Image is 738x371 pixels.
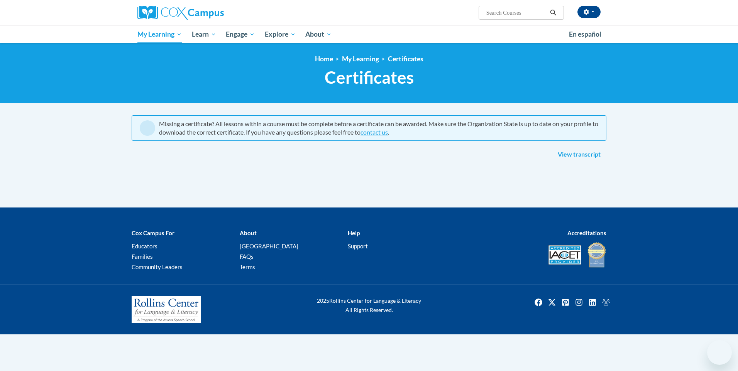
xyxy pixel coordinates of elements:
a: Instagram [573,296,585,309]
span: My Learning [137,30,182,39]
a: FAQs [240,253,254,260]
span: 2025 [317,297,329,304]
button: Account Settings [577,6,601,18]
a: View transcript [552,148,606,161]
a: Support [348,243,368,250]
a: Pinterest [559,296,572,309]
span: Explore [265,30,296,39]
a: My Learning [342,55,379,63]
span: Engage [226,30,255,39]
a: contact us [361,128,388,136]
a: My Learning [132,25,187,43]
a: Educators [132,243,157,250]
span: Learn [192,30,216,39]
div: Missing a certificate? All lessons within a course must be complete before a certificate can be a... [159,120,598,137]
span: Certificates [325,67,414,88]
a: Cox Campus [137,6,284,20]
a: Learn [187,25,221,43]
div: Main menu [126,25,612,43]
a: Explore [260,25,301,43]
a: En español [564,26,606,42]
b: Cox Campus For [132,229,174,236]
a: Linkedin [586,296,599,309]
img: LinkedIn icon [586,296,599,309]
input: Search Courses [486,8,547,17]
iframe: Button to launch messaging window [707,340,732,365]
a: Community Leaders [132,263,183,270]
a: Certificates [388,55,423,63]
button: Search [547,8,559,17]
a: [GEOGRAPHIC_DATA] [240,243,298,250]
img: Twitter icon [546,296,558,309]
img: Facebook icon [532,296,545,309]
a: Facebook [532,296,545,309]
a: Facebook Group [600,296,612,309]
a: Engage [221,25,260,43]
b: Accreditations [567,229,606,236]
img: Pinterest icon [559,296,572,309]
img: Instagram icon [573,296,585,309]
img: IDA® Accredited [587,241,606,268]
a: Twitter [546,296,558,309]
span: En español [569,30,601,38]
div: Rollins Center for Language & Literacy All Rights Reserved. [288,296,450,315]
img: Accredited IACET® Provider [548,245,581,265]
img: Facebook group icon [600,296,612,309]
span: About [305,30,332,39]
b: About [240,229,257,236]
a: Terms [240,263,255,270]
img: Cox Campus [137,6,224,20]
a: Home [315,55,333,63]
b: Help [348,229,360,236]
a: Families [132,253,153,260]
a: About [301,25,337,43]
img: Rollins Center for Language & Literacy - A Program of the Atlanta Speech School [132,296,201,323]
